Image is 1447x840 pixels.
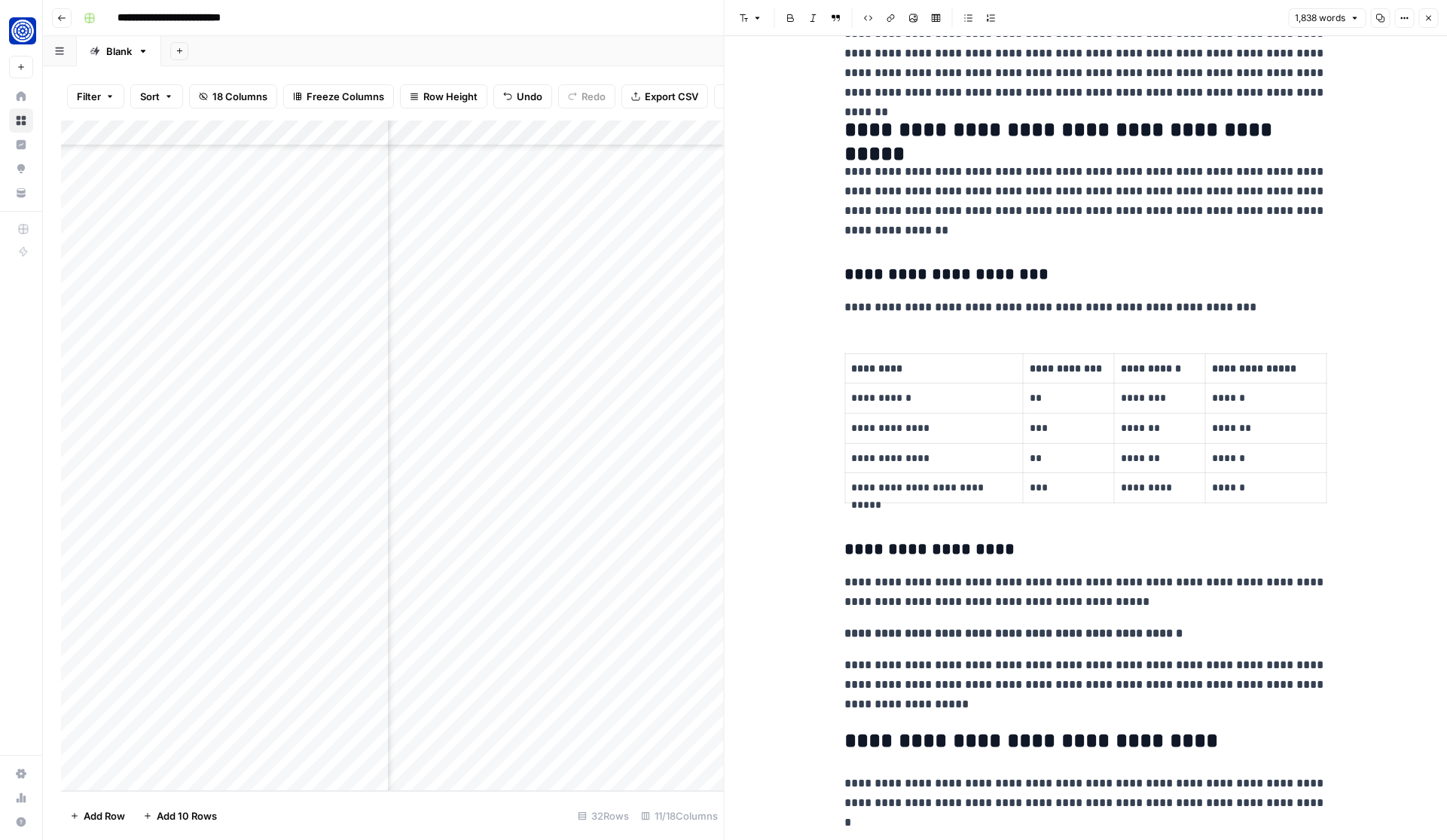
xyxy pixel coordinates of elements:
[635,804,724,828] div: 11/18 Columns
[283,84,394,108] button: Freeze Columns
[9,181,33,205] a: Your Data
[1295,11,1345,25] span: 1,838 words
[140,89,160,104] span: Sort
[9,786,33,810] a: Usage
[621,84,708,108] button: Export CSV
[157,808,217,823] span: Add 10 Rows
[9,12,33,50] button: Workspace: Fundwell
[423,89,478,104] span: Row Height
[106,44,132,59] div: Blank
[558,84,615,108] button: Redo
[517,89,542,104] span: Undo
[9,17,36,44] img: Fundwell Logo
[77,89,101,104] span: Filter
[84,808,125,823] span: Add Row
[582,89,606,104] span: Redo
[212,89,267,104] span: 18 Columns
[9,762,33,786] a: Settings
[9,810,33,834] button: Help + Support
[493,84,552,108] button: Undo
[61,804,134,828] button: Add Row
[9,84,33,108] a: Home
[77,36,161,66] a: Blank
[134,804,226,828] button: Add 10 Rows
[67,84,124,108] button: Filter
[9,157,33,181] a: Opportunities
[572,804,635,828] div: 32 Rows
[400,84,487,108] button: Row Height
[645,89,698,104] span: Export CSV
[9,108,33,133] a: Browse
[189,84,277,108] button: 18 Columns
[9,133,33,157] a: Insights
[1288,8,1366,28] button: 1,838 words
[130,84,183,108] button: Sort
[307,89,384,104] span: Freeze Columns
